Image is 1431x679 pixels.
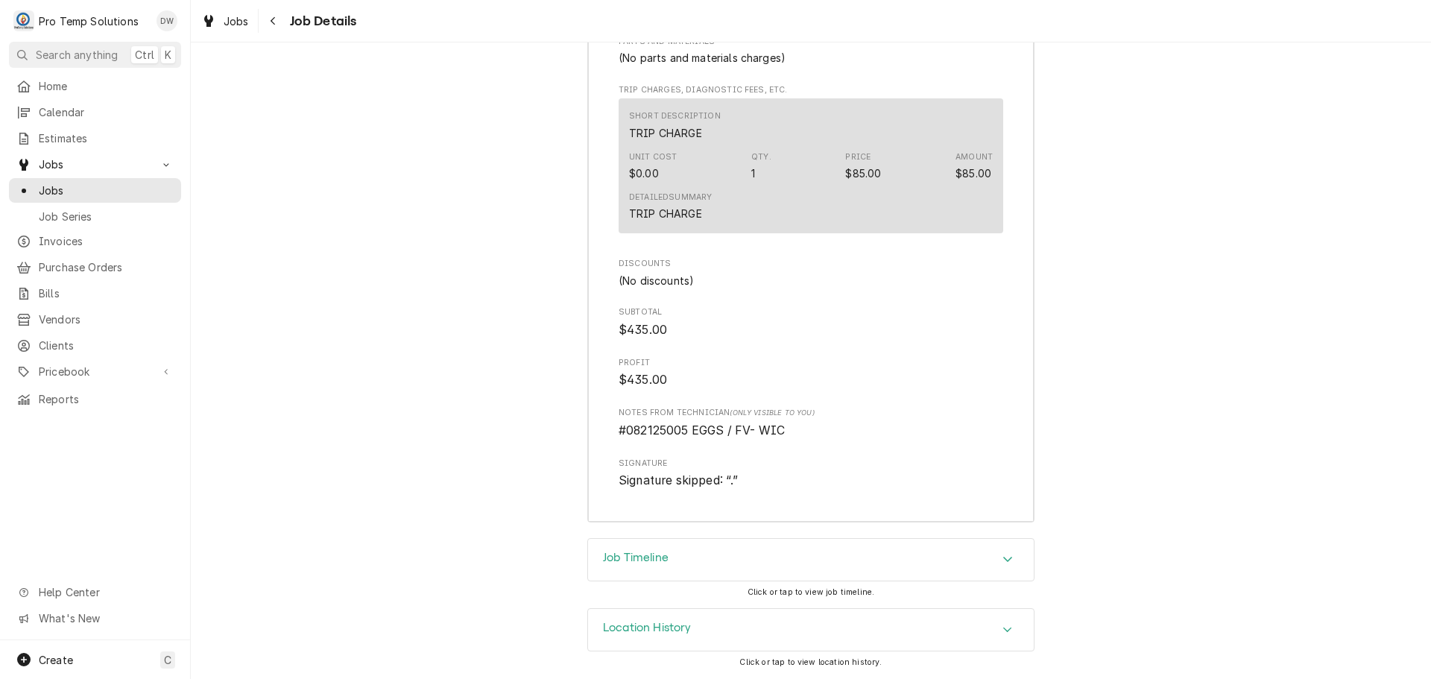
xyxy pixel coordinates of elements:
span: K [165,47,171,63]
span: Ctrl [135,47,154,63]
span: C [164,652,171,668]
span: (Only Visible to You) [730,408,814,417]
span: Help Center [39,584,172,600]
a: Go to Pricebook [9,359,181,384]
a: Home [9,74,181,98]
a: Purchase Orders [9,255,181,280]
div: Accordion Header [588,539,1034,581]
h3: Job Timeline [603,551,669,565]
div: Short Description [629,125,702,141]
a: Vendors [9,307,181,332]
span: Reports [39,391,174,407]
a: Jobs [195,9,255,34]
a: Go to Jobs [9,152,181,177]
a: Reports [9,387,181,411]
span: [object Object] [619,422,1003,440]
span: Create [39,654,73,666]
span: Profit [619,357,1003,369]
span: Home [39,78,174,94]
span: Bills [39,285,174,301]
span: Profit [619,371,1003,389]
div: DW [157,10,177,31]
span: $435.00 [619,323,667,337]
div: Parts and Materials List [619,50,1003,66]
div: Trip Charges, Diagnostic Fees, etc. List [619,98,1003,240]
div: Pro Temp Solutions [39,13,139,29]
span: $435.00 [619,373,667,387]
a: Invoices [9,229,181,253]
div: Amount [955,151,993,181]
div: Trip Charges, Diagnostic Fees, etc. [619,84,1003,240]
a: Jobs [9,178,181,203]
div: Quantity [751,151,771,181]
span: Signature [619,458,1003,470]
span: #082125005 EGGS / FV- WIC [619,423,785,438]
div: Discounts List [619,273,1003,288]
div: Location History [587,608,1034,651]
div: Job Timeline [587,538,1034,581]
div: Line Item [619,98,1003,233]
a: Calendar [9,100,181,124]
div: Signator [619,458,1003,490]
button: Accordion Details Expand Trigger [588,609,1034,651]
div: TRIP CHARGE [629,206,702,221]
span: Estimates [39,130,174,146]
span: Subtotal [619,321,1003,339]
button: Search anythingCtrlK [9,42,181,68]
span: Click or tap to view job timeline. [748,587,874,597]
div: P [13,10,34,31]
div: Price [845,165,881,181]
a: Bills [9,281,181,306]
div: Detailed Summary [629,192,712,203]
span: What's New [39,610,172,626]
div: Qty. [751,151,771,163]
a: Job Series [9,204,181,229]
span: Trip Charges, Diagnostic Fees, etc. [619,84,1003,96]
span: Job Details [285,11,357,31]
div: Short Description [629,110,721,140]
div: Amount [955,151,993,163]
div: Cost [629,151,677,181]
button: Accordion Details Expand Trigger [588,539,1034,581]
span: Discounts [619,258,1003,270]
span: Calendar [39,104,174,120]
a: Clients [9,333,181,358]
div: Unit Cost [629,151,677,163]
div: Dana Williams's Avatar [157,10,177,31]
span: Clients [39,338,174,353]
div: Quantity [751,165,755,181]
span: Job Series [39,209,174,224]
div: Short Description [629,110,721,122]
span: Jobs [39,157,151,172]
span: Click or tap to view location history. [739,657,882,667]
h3: Location History [603,621,692,635]
a: Go to What's New [9,606,181,631]
a: Estimates [9,126,181,151]
div: Discounts [619,258,1003,288]
div: Accordion Header [588,609,1034,651]
div: [object Object] [619,407,1003,439]
span: Skip Signature Reason [619,472,1003,490]
span: Search anything [36,47,118,63]
button: Navigate back [262,9,285,33]
span: Jobs [224,13,249,29]
div: Cost [629,165,659,181]
div: Pro Temp Solutions's Avatar [13,10,34,31]
span: Invoices [39,233,174,249]
span: Jobs [39,183,174,198]
span: Notes from Technician [619,407,1003,419]
div: Subtotal [619,306,1003,338]
a: Go to Help Center [9,580,181,604]
div: Amount [955,165,991,181]
div: Profit [619,357,1003,389]
span: Vendors [39,312,174,327]
span: Subtotal [619,306,1003,318]
span: Purchase Orders [39,259,174,275]
div: Price [845,151,881,181]
span: Pricebook [39,364,151,379]
div: Parts and Materials [619,36,1003,66]
div: Price [845,151,871,163]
